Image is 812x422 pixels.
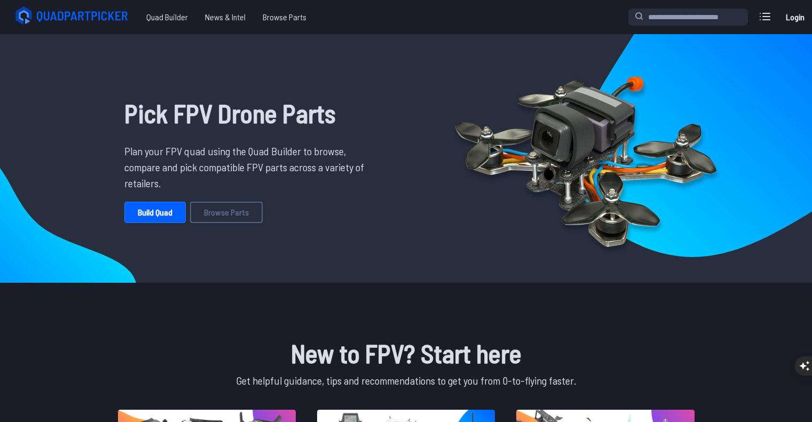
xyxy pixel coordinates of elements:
[116,372,697,388] p: Get helpful guidance, tips and recommendations to get you from 0-to-flying faster.
[124,143,372,191] p: Plan your FPV quad using the Quad Builder to browse, compare and pick compatible FPV parts across...
[116,334,697,372] h1: New to FPV? Start here
[124,202,186,223] a: Build Quad
[138,6,196,28] a: Quad Builder
[124,94,372,132] h1: Pick FPV Drone Parts
[254,6,315,28] a: Browse Parts
[190,202,263,223] a: Browse Parts
[196,6,254,28] a: News & Intel
[782,6,808,28] a: Login
[432,52,739,265] img: Quadcopter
